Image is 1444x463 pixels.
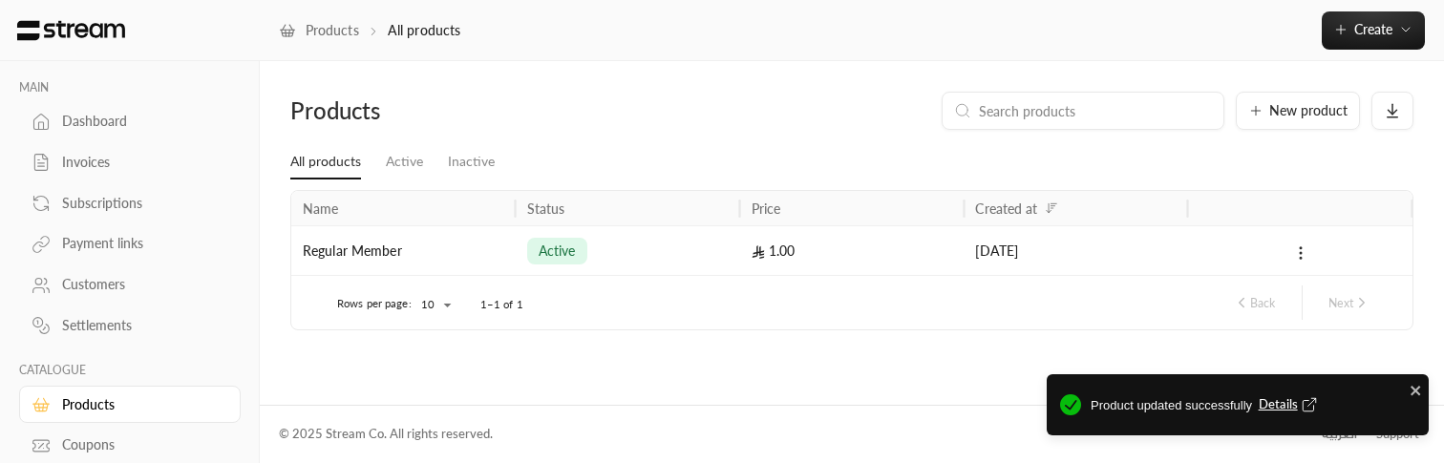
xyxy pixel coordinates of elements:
span: New product [1269,104,1348,117]
p: Rows per page: [337,296,412,311]
p: MAIN [19,80,241,95]
div: Settlements [62,316,217,335]
a: Inactive [448,145,495,179]
a: Products [279,21,359,40]
div: Payment links [62,234,217,253]
a: All products [290,145,361,179]
span: 1.00 [752,242,796,259]
a: Active [386,145,423,179]
input: Search products [979,100,1212,121]
div: © 2025 Stream Co. All rights reserved. [279,425,493,444]
div: Regular Member [303,226,504,275]
p: All products [388,21,461,40]
nav: breadcrumb [279,21,460,40]
span: Create [1354,21,1392,37]
div: Dashboard [62,112,217,131]
div: Subscriptions [62,194,217,213]
div: Products [290,95,462,126]
a: Products [19,386,241,423]
a: Payment links [19,225,241,263]
div: Name [303,200,339,217]
div: Customers [62,275,217,294]
div: Status [527,200,565,217]
div: Products [62,395,217,414]
span: Product updated successfully [1091,395,1415,417]
a: Invoices [19,144,241,181]
div: Price [752,200,781,217]
a: Customers [19,266,241,304]
span: active [539,242,576,261]
button: Create [1322,11,1425,50]
div: Invoices [62,153,217,172]
div: Created at [975,200,1037,217]
a: Settlements [19,307,241,345]
div: Coupons [62,435,217,454]
a: Dashboard [19,103,241,140]
button: New product [1236,92,1360,130]
p: 1–1 of 1 [480,297,523,312]
button: Sort [1040,197,1063,220]
div: [DATE] [975,226,1177,275]
div: 10 [412,293,457,317]
img: Logo [15,20,127,41]
p: CATALOGUE [19,363,241,378]
button: close [1410,380,1423,399]
a: Subscriptions [19,184,241,221]
button: Details [1259,395,1322,414]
